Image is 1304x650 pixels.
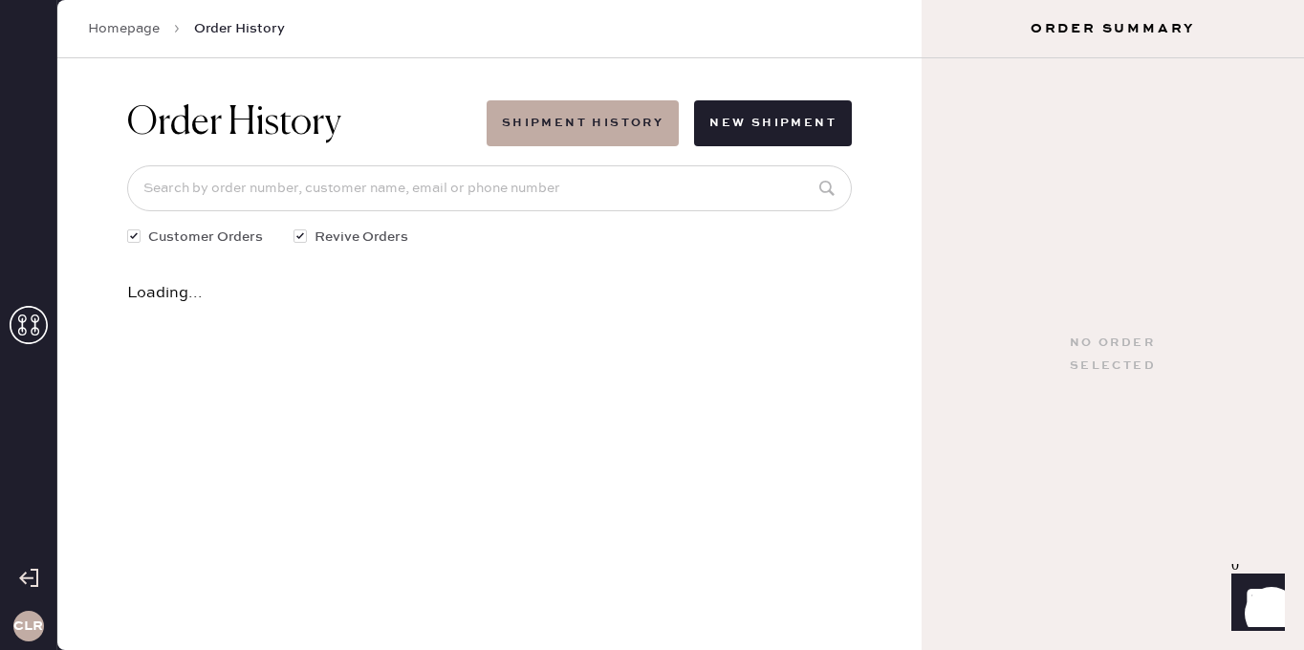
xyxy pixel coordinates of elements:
[1213,564,1295,646] iframe: Front Chat
[694,100,852,146] button: New Shipment
[88,19,160,38] a: Homepage
[127,165,852,211] input: Search by order number, customer name, email or phone number
[194,19,285,38] span: Order History
[487,100,679,146] button: Shipment History
[13,619,43,633] h3: CLR
[148,227,263,248] span: Customer Orders
[127,100,341,146] h1: Order History
[922,19,1304,38] h3: Order Summary
[127,286,852,301] div: Loading...
[1070,332,1156,378] div: No order selected
[315,227,408,248] span: Revive Orders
